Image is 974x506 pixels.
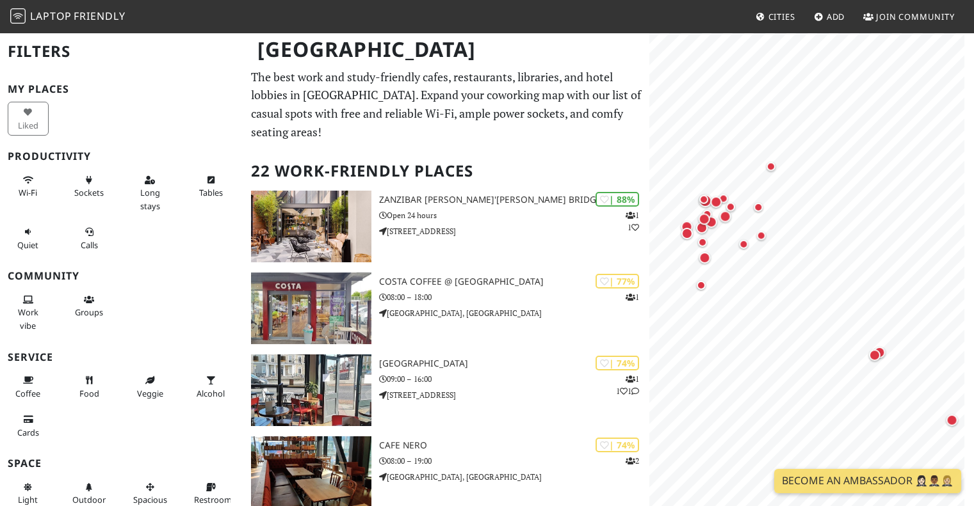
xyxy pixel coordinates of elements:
[596,274,639,289] div: | 77%
[133,494,167,505] span: Spacious
[809,5,850,28] a: Add
[8,351,236,363] h3: Service
[379,209,650,221] p: Open 24 hours
[247,32,647,67] h1: [GEOGRAPHIC_DATA]
[736,236,751,251] div: Map marker
[75,306,103,318] span: Group tables
[10,6,126,28] a: LaptopFriendly LaptopFriendly
[194,494,232,505] span: Restroom
[596,356,639,370] div: | 74%
[18,306,38,331] span: People working
[251,152,642,191] h2: 22 Work-Friendly Places
[379,225,650,237] p: [STREET_ADDRESS]
[19,187,37,198] span: Stable Wi-Fi
[190,170,231,203] button: Tables
[10,8,26,24] img: LaptopFriendly
[379,276,650,287] h3: Costa Coffee @ [GEOGRAPHIC_DATA]
[190,370,231,404] button: Alcohol
[827,11,845,22] span: Add
[17,239,38,251] span: Quiet
[8,289,49,336] button: Work vibe
[69,370,110,404] button: Food
[768,11,795,22] span: Cities
[79,388,99,399] span: Food
[699,207,715,222] div: Map marker
[694,278,709,293] div: Map marker
[199,187,223,198] span: Work-friendly tables
[251,273,371,344] img: Costa Coffee @ Park Pointe
[379,291,650,303] p: 08:00 – 18:00
[774,469,961,493] a: Become an Ambassador 🤵🏻‍♀️🤵🏾‍♂️🤵🏼‍♀️
[8,221,49,255] button: Quiet
[716,191,731,206] div: Map marker
[695,234,710,249] div: Map marker
[30,9,72,23] span: Laptop
[243,191,649,262] a: Zanzibar Locke, Ha'penny Bridge | 88% 11 Zanzibar [PERSON_NAME]'[PERSON_NAME] Bridge Open 24 hour...
[696,191,711,207] div: Map marker
[379,307,650,319] p: [GEOGRAPHIC_DATA], [GEOGRAPHIC_DATA]
[379,471,650,483] p: [GEOGRAPHIC_DATA], [GEOGRAPHIC_DATA]
[679,218,695,235] div: Map marker
[596,192,639,207] div: | 88%
[8,270,236,282] h3: Community
[379,194,650,205] h3: Zanzibar [PERSON_NAME]'[PERSON_NAME] Bridge
[8,457,236,470] h3: Space
[717,208,734,225] div: Map marker
[379,440,650,451] h3: Cafe Nero
[69,289,110,323] button: Groups
[763,159,779,174] div: Map marker
[858,5,960,28] a: Join Community
[8,170,49,203] button: Wi-Fi
[74,187,104,198] span: Power sockets
[129,370,170,404] button: Veggie
[251,191,371,262] img: Zanzibar Locke, Ha'penny Bridge
[8,83,236,95] h3: My Places
[696,210,713,227] div: Map marker
[708,193,724,210] div: Map marker
[944,411,961,428] div: Map marker
[8,150,236,162] h3: Productivity
[626,455,639,467] p: 2
[251,354,371,426] img: Grove Road Cafe
[379,389,650,401] p: [STREET_ADDRESS]
[751,200,766,215] div: Map marker
[696,249,713,266] div: Map marker
[140,187,160,211] span: Long stays
[626,209,639,233] p: 1 1
[866,347,883,363] div: Map marker
[8,32,236,71] h2: Filters
[626,291,639,303] p: 1
[197,388,225,399] span: Alcohol
[379,455,650,467] p: 08:00 – 19:00
[379,373,650,385] p: 09:00 – 16:00
[754,228,769,243] div: Map marker
[694,219,710,236] div: Map marker
[723,199,738,214] div: Map marker
[379,358,650,369] h3: [GEOGRAPHIC_DATA]
[871,344,888,360] div: Map marker
[69,221,110,255] button: Calls
[679,225,695,242] div: Map marker
[15,388,40,399] span: Coffee
[8,409,49,443] button: Cards
[69,170,110,203] button: Sockets
[129,170,170,216] button: Long stays
[8,370,49,404] button: Coffee
[243,273,649,344] a: Costa Coffee @ Park Pointe | 77% 1 Costa Coffee @ [GEOGRAPHIC_DATA] 08:00 – 18:00 [GEOGRAPHIC_DAT...
[751,5,800,28] a: Cities
[243,354,649,426] a: Grove Road Cafe | 74% 111 [GEOGRAPHIC_DATA] 09:00 – 16:00 [STREET_ADDRESS]
[616,373,639,397] p: 1 1 1
[72,494,106,505] span: Outdoor area
[703,214,720,230] div: Map marker
[74,9,125,23] span: Friendly
[137,388,163,399] span: Veggie
[18,494,38,505] span: Natural light
[696,191,714,209] div: Map marker
[251,68,642,141] p: The best work and study-friendly cafes, restaurants, libraries, and hotel lobbies in [GEOGRAPHIC_...
[17,427,39,438] span: Credit cards
[81,239,98,251] span: Video/audio calls
[596,438,639,452] div: | 74%
[876,11,955,22] span: Join Community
